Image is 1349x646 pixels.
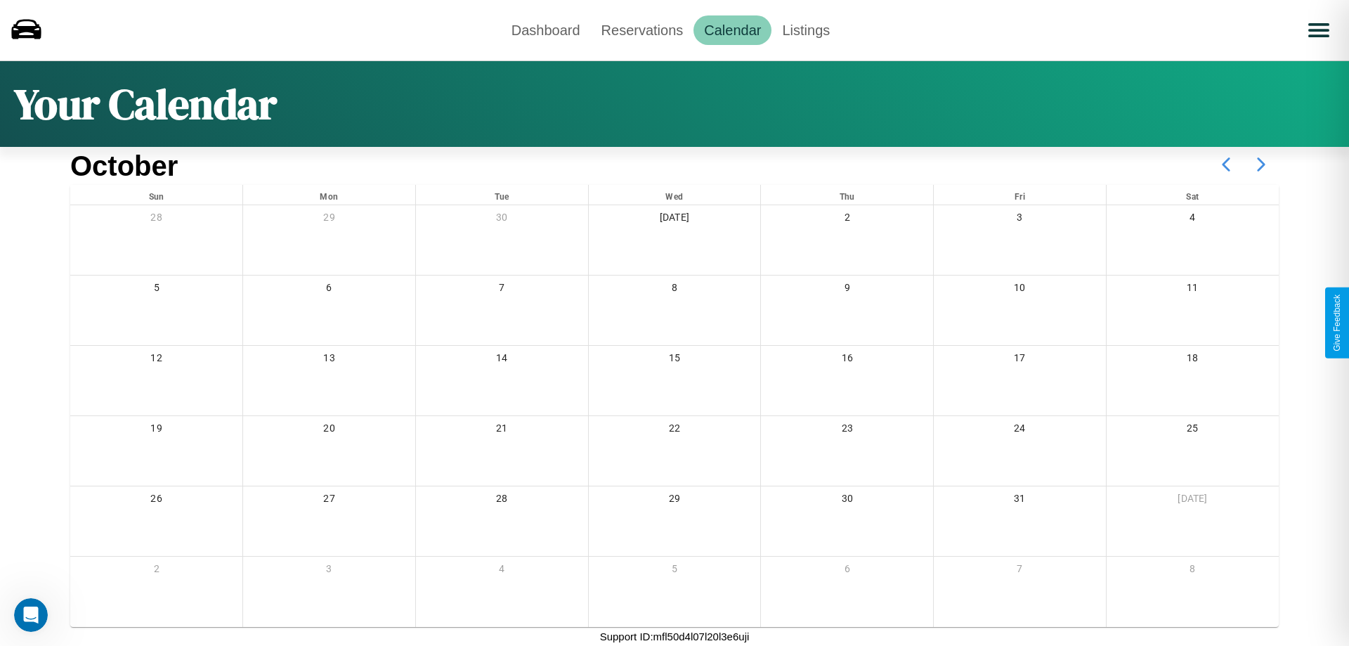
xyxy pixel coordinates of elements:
[14,75,277,133] h1: Your Calendar
[243,557,415,586] div: 3
[589,557,761,586] div: 5
[934,276,1106,304] div: 10
[416,416,588,445] div: 21
[761,557,933,586] div: 6
[243,486,415,515] div: 27
[70,150,178,182] h2: October
[416,346,588,375] div: 14
[934,346,1106,375] div: 17
[416,185,588,205] div: Tue
[589,486,761,515] div: 29
[416,557,588,586] div: 4
[70,416,242,445] div: 19
[1107,557,1279,586] div: 8
[1107,416,1279,445] div: 25
[761,486,933,515] div: 30
[243,205,415,234] div: 29
[589,346,761,375] div: 15
[1107,486,1279,515] div: [DATE]
[1107,346,1279,375] div: 18
[501,15,591,45] a: Dashboard
[14,598,48,632] iframe: Intercom live chat
[589,416,761,445] div: 22
[243,276,415,304] div: 6
[70,346,242,375] div: 12
[243,346,415,375] div: 13
[600,627,750,646] p: Support ID: mfl50d4l07l20l3e6uji
[243,416,415,445] div: 20
[70,276,242,304] div: 5
[70,205,242,234] div: 28
[934,486,1106,515] div: 31
[416,276,588,304] div: 7
[934,185,1106,205] div: Fri
[761,346,933,375] div: 16
[934,416,1106,445] div: 24
[1107,185,1279,205] div: Sat
[589,276,761,304] div: 8
[771,15,840,45] a: Listings
[416,205,588,234] div: 30
[591,15,694,45] a: Reservations
[761,185,933,205] div: Thu
[761,205,933,234] div: 2
[934,557,1106,586] div: 7
[243,185,415,205] div: Mon
[589,185,761,205] div: Wed
[1107,205,1279,234] div: 4
[70,557,242,586] div: 2
[1299,11,1338,50] button: Open menu
[70,185,242,205] div: Sun
[761,276,933,304] div: 9
[761,416,933,445] div: 23
[416,486,588,515] div: 28
[70,486,242,515] div: 26
[934,205,1106,234] div: 3
[1332,295,1342,351] div: Give Feedback
[693,15,771,45] a: Calendar
[589,205,761,234] div: [DATE]
[1107,276,1279,304] div: 11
